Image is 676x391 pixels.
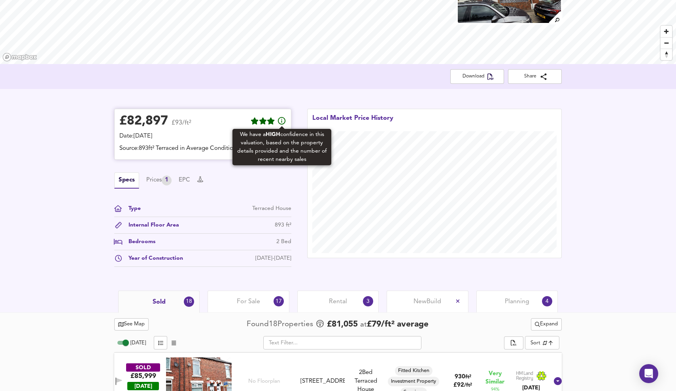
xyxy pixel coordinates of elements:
[122,204,141,213] div: Type
[300,377,345,385] div: [STREET_ADDRESS]
[126,363,160,372] div: SOLD
[172,120,191,131] span: £93/ft²
[122,221,179,229] div: Internal Floor Area
[457,72,498,81] span: Download
[464,383,472,388] span: / ft²
[255,254,291,263] div: [DATE]-[DATE]
[118,320,145,329] span: See Map
[395,366,432,376] div: Fitted Kitchen
[119,115,168,127] div: £ 82,897
[2,53,37,62] a: Mapbox homepage
[130,340,146,346] span: [DATE]
[146,176,172,185] button: Prices1
[119,132,286,141] div: Date: [DATE]
[504,336,523,350] div: split button
[363,296,373,306] div: 3
[275,221,291,229] div: 893 ft²
[248,378,280,385] span: No Floorplan
[531,318,562,331] button: Expand
[661,26,672,37] button: Zoom in
[130,372,156,380] div: £85,999
[661,37,672,49] button: Zoom out
[535,320,558,329] span: Expand
[162,176,172,185] div: 1
[367,320,429,329] span: £ 79 / ft² average
[312,114,393,131] div: Local Market Price History
[179,176,190,185] button: EPC
[327,319,358,331] span: £ 81,055
[525,336,559,349] div: Sort
[505,297,529,306] span: Planning
[465,374,471,380] span: ft²
[239,147,249,151] span: EDIT
[531,318,562,331] div: split button
[329,297,347,306] span: Rental
[639,364,658,383] div: Open Intercom Messenger
[516,371,547,381] img: Land Registry
[453,382,472,388] span: £ 92
[450,69,504,84] button: Download
[414,297,441,306] span: New Build
[119,144,286,155] div: Source: 893ft² Terraced in Average Condition
[184,297,194,307] div: 18
[237,297,260,306] span: For Sale
[274,296,284,306] div: 17
[395,367,432,374] span: Fitted Kitchen
[514,72,555,81] span: Share
[114,172,139,189] button: Specs
[661,38,672,49] span: Zoom out
[485,370,504,386] span: Very Similar
[388,378,439,385] span: Investment Property
[531,339,540,347] div: Sort
[542,296,552,306] div: 4
[276,238,291,246] div: 2 Bed
[388,377,439,386] div: Investment Property
[553,376,563,386] svg: Show Details
[455,374,465,380] span: 930
[252,204,291,213] div: Terraced House
[263,336,421,349] input: Text Filter...
[122,238,155,246] div: Bedrooms
[127,382,159,390] div: [DATE]
[247,319,315,330] div: Found 18 Propert ies
[548,10,562,24] img: search
[153,298,166,306] span: Sold
[360,321,367,329] span: at
[508,69,562,84] button: Share
[114,318,149,331] button: See Map
[661,49,672,60] button: Reset bearing to north
[146,176,172,185] div: Prices
[122,254,183,263] div: Year of Construction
